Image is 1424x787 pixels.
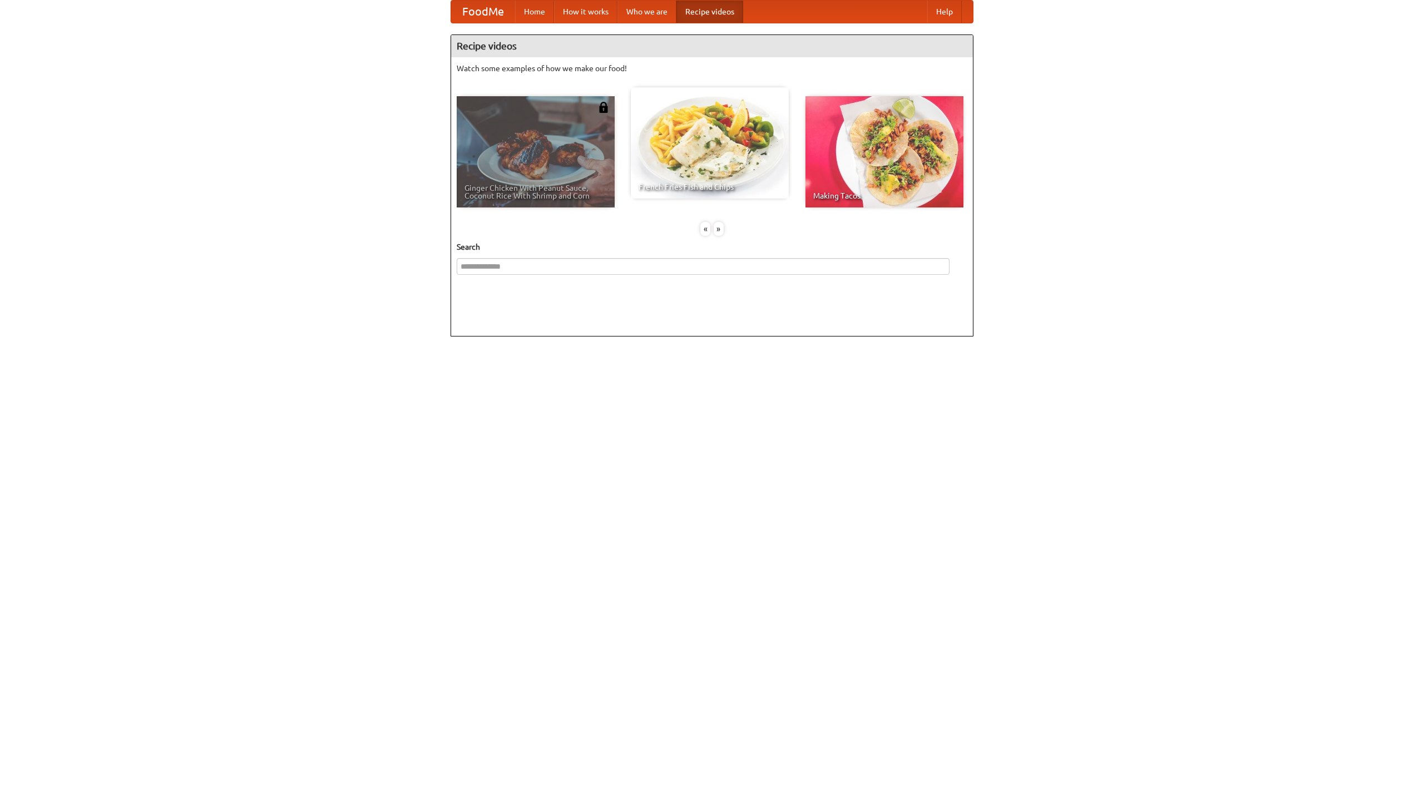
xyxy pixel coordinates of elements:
img: 483408.png [598,102,609,113]
span: French Fries Fish and Chips [639,183,781,191]
a: Home [515,1,554,23]
p: Watch some examples of how we make our food! [457,63,967,74]
span: Making Tacos [813,192,956,200]
div: « [700,222,710,236]
a: French Fries Fish and Chips [631,87,789,199]
a: Recipe videos [676,1,743,23]
a: Help [927,1,962,23]
div: » [714,222,724,236]
a: Who we are [617,1,676,23]
a: FoodMe [451,1,515,23]
a: How it works [554,1,617,23]
a: Making Tacos [805,96,963,207]
h5: Search [457,241,967,253]
h4: Recipe videos [451,35,973,57]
